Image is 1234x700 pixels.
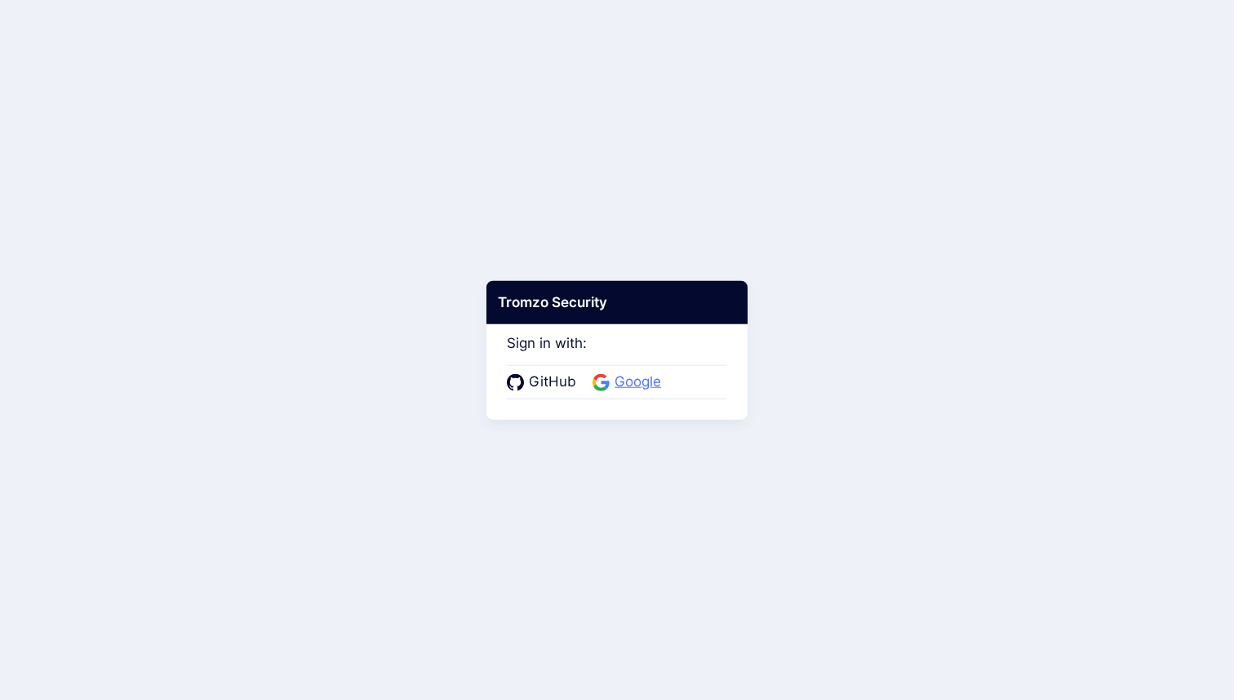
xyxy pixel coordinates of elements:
div: Sign in with: [507,312,727,399]
span: GitHub [524,372,581,393]
a: GitHub [507,372,581,393]
div: Tromzo Security [486,280,748,324]
a: Google [593,372,666,393]
span: Google [610,372,666,393]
